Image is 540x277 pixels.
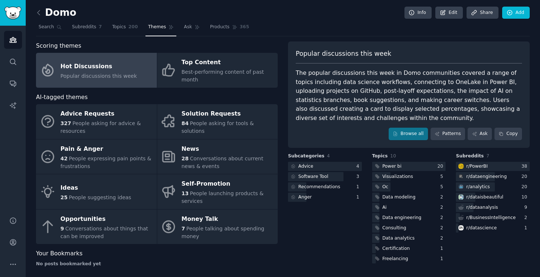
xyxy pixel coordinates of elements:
[61,156,68,161] span: 42
[372,182,446,192] a: Oc5
[181,156,188,161] span: 28
[456,182,530,192] a: analyticsr/analytics20
[148,24,166,30] span: Themes
[69,194,131,200] span: People suggesting ideas
[36,104,157,139] a: Advice Requests327People asking for advice & resources
[36,41,81,51] span: Scoring themes
[36,21,64,36] a: Search
[145,21,176,36] a: Themes
[36,249,83,258] span: Your Bookmarks
[382,163,402,170] div: Power bi
[181,120,254,134] span: People asking for tools & solutions
[288,162,362,171] a: Advice4
[181,226,264,239] span: People talking about spending money
[372,153,388,160] span: Topics
[99,24,102,30] span: 7
[521,194,530,201] div: 10
[458,225,464,230] img: datascience
[157,53,278,88] a: Top ContentBest-performing content of past month
[466,184,490,190] div: r/ analytics
[356,194,362,201] div: 1
[456,213,530,222] a: r/BusinessIntelligence2
[288,193,362,202] a: Anger1
[36,261,278,267] div: No posts bookmarked yet
[372,244,446,253] a: Certification1
[466,204,498,211] div: r/ dataanalysis
[356,174,362,180] div: 3
[524,225,530,232] div: 1
[389,128,428,140] a: Browse all
[69,21,104,36] a: Subreddits7
[184,24,192,30] span: Ask
[61,194,68,200] span: 25
[157,209,278,244] a: Money Talk7People talking about spending money
[298,174,328,180] div: Software Tool
[372,234,446,243] a: Data analytics2
[157,174,278,209] a: Self-Promotion13People launching products & services
[458,174,464,179] img: dataengineering
[61,73,137,79] span: Popular discussions this week
[458,194,464,200] img: dataisbeautiful
[466,163,487,170] div: r/ PowerBI
[72,24,96,30] span: Subreddits
[210,24,230,30] span: Products
[181,21,202,36] a: Ask
[112,24,126,30] span: Topics
[382,194,415,201] div: Data modeling
[61,213,153,225] div: Opportunities
[521,163,530,170] div: 38
[181,69,264,83] span: Best-performing content of past month
[382,174,413,180] div: Visualizations
[467,7,498,19] a: Share
[298,194,312,201] div: Anger
[61,120,141,134] span: People asking for advice & resources
[181,190,188,196] span: 13
[129,24,138,30] span: 200
[431,128,465,140] a: Patterns
[524,204,530,211] div: 9
[296,69,522,123] div: The popular discussions this week in Domo communities covered a range of topics including data sc...
[181,143,274,155] div: News
[440,215,446,221] div: 2
[440,235,446,242] div: 2
[372,223,446,233] a: Consulting2
[440,256,446,262] div: 1
[157,104,278,139] a: Solution Requests84People asking for tools & solutions
[356,163,362,170] div: 4
[4,7,21,19] img: GummySearch logo
[288,172,362,181] a: Software Tool3
[288,182,362,192] a: Recommendations1
[36,93,88,102] span: AI-tagged themes
[181,120,188,126] span: 84
[181,178,274,190] div: Self-Promotion
[458,184,464,189] img: analytics
[382,204,387,211] div: Ai
[298,184,340,190] div: Recommendations
[298,163,313,170] div: Advice
[456,162,530,171] a: PowerBIr/PowerBI38
[181,213,274,225] div: Money Talk
[440,225,446,232] div: 2
[288,153,324,160] span: Subcategories
[440,184,446,190] div: 5
[458,164,464,169] img: PowerBI
[61,143,153,155] div: Pain & Anger
[456,223,530,233] a: datasciencer/datascience1
[456,193,530,202] a: dataisbeautifulr/dataisbeautiful10
[181,226,185,232] span: 7
[61,108,153,120] div: Advice Requests
[61,61,137,72] div: Hot Discussions
[157,139,278,174] a: News28Conversations about current news & events
[440,174,446,180] div: 5
[372,254,446,263] a: Freelancing1
[502,7,530,19] a: Add
[456,203,530,212] a: r/dataanalysis9
[456,172,530,181] a: dataengineeringr/dataengineering20
[356,184,362,190] div: 1
[390,153,396,158] span: 10
[404,7,432,19] a: Info
[456,153,484,160] span: Subreddits
[438,163,446,170] div: 20
[181,57,274,69] div: Top Content
[382,215,421,221] div: Data engineering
